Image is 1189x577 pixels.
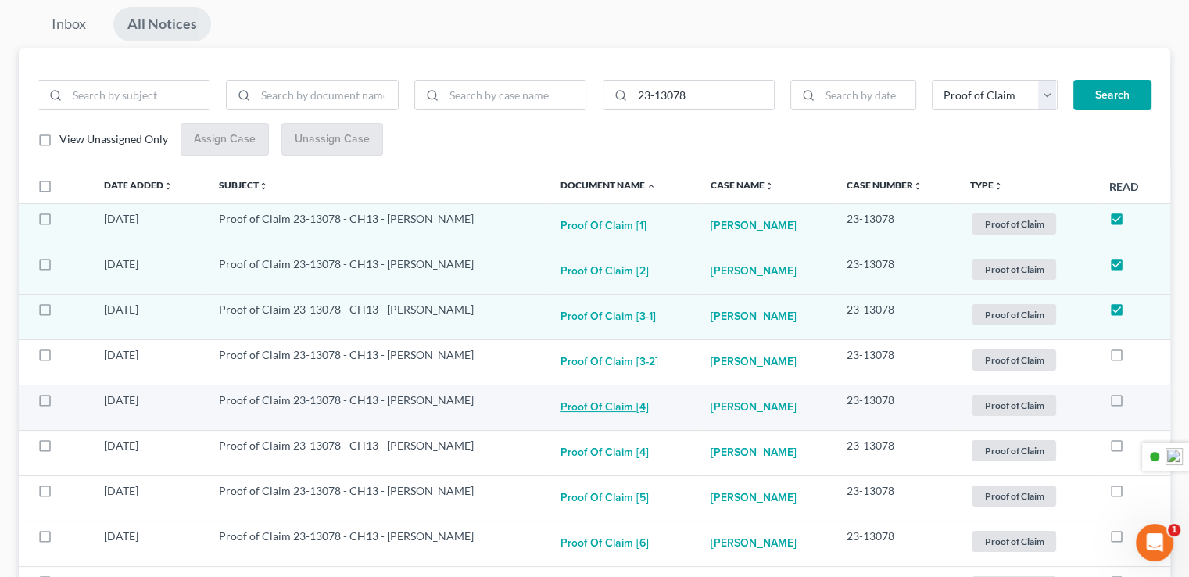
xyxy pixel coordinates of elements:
[560,302,656,333] button: Proof of Claim [3-1]
[834,521,958,566] td: 23-13078
[67,81,210,110] input: Search by subject
[834,475,958,521] td: 23-13078
[969,392,1083,418] a: Proof of Claim
[163,181,173,191] i: unfold_more
[969,529,1083,554] a: Proof of Claim
[91,521,206,566] td: [DATE]
[560,529,649,560] button: Proof of Claim [6]
[1136,524,1173,561] iframe: Intercom live chat
[1168,524,1180,536] span: 1
[104,179,173,191] a: Date Addedunfold_more
[972,349,1056,371] span: Proof of Claim
[711,179,774,191] a: Case Nameunfold_more
[972,440,1056,461] span: Proof of Claim
[91,430,206,475] td: [DATE]
[632,81,775,110] input: Search by case number
[219,179,268,191] a: Subjectunfold_more
[91,339,206,385] td: [DATE]
[711,347,797,378] a: [PERSON_NAME]
[206,339,549,385] td: Proof of Claim 23-13078 - CH13 - [PERSON_NAME]
[206,475,549,521] td: Proof of Claim 23-13078 - CH13 - [PERSON_NAME]
[972,395,1056,416] span: Proof of Claim
[969,438,1083,464] a: Proof of Claim
[913,181,922,191] i: unfold_more
[834,385,958,430] td: 23-13078
[206,521,549,566] td: Proof of Claim 23-13078 - CH13 - [PERSON_NAME]
[91,385,206,430] td: [DATE]
[972,531,1056,552] span: Proof of Claim
[560,256,649,288] button: Proof of Claim [2]
[113,7,211,41] a: All Notices
[560,179,656,191] a: Document Name expand_less
[969,302,1083,328] a: Proof of Claim
[59,132,168,145] span: View Unassigned Only
[972,304,1056,325] span: Proof of Claim
[834,203,958,249] td: 23-13078
[847,179,922,191] a: Case Numberunfold_more
[969,347,1083,373] a: Proof of Claim
[834,430,958,475] td: 23-13078
[91,294,206,339] td: [DATE]
[259,181,268,191] i: unfold_more
[206,203,549,249] td: Proof of Claim 23-13078 - CH13 - [PERSON_NAME]
[206,430,549,475] td: Proof of Claim 23-13078 - CH13 - [PERSON_NAME]
[711,302,797,333] a: [PERSON_NAME]
[820,81,915,110] input: Search by date
[560,483,649,514] button: Proof of Claim [5]
[444,81,586,110] input: Search by case name
[560,347,658,378] button: Proof of Claim [3-2]
[560,438,649,469] button: Proof of Claim [4]
[969,483,1083,509] a: Proof of Claim
[972,213,1056,235] span: Proof of Claim
[969,256,1083,282] a: Proof of Claim
[256,81,398,110] input: Search by document name
[834,294,958,339] td: 23-13078
[1109,178,1138,195] label: Read
[711,529,797,560] a: [PERSON_NAME]
[834,339,958,385] td: 23-13078
[711,438,797,469] a: [PERSON_NAME]
[972,259,1056,280] span: Proof of Claim
[91,249,206,294] td: [DATE]
[646,181,656,191] i: expand_less
[206,249,549,294] td: Proof of Claim 23-13078 - CH13 - [PERSON_NAME]
[206,294,549,339] td: Proof of Claim 23-13078 - CH13 - [PERSON_NAME]
[206,385,549,430] td: Proof of Claim 23-13078 - CH13 - [PERSON_NAME]
[560,211,646,242] button: Proof of Claim [1]
[834,249,958,294] td: 23-13078
[972,486,1056,507] span: Proof of Claim
[1073,80,1151,111] button: Search
[711,211,797,242] a: [PERSON_NAME]
[765,181,774,191] i: unfold_more
[560,392,649,424] button: Proof of Claim [4]
[38,7,100,41] a: Inbox
[91,203,206,249] td: [DATE]
[711,256,797,288] a: [PERSON_NAME]
[969,179,1002,191] a: Typeunfold_more
[711,483,797,514] a: [PERSON_NAME]
[993,181,1002,191] i: unfold_more
[969,211,1083,237] a: Proof of Claim
[91,475,206,521] td: [DATE]
[711,392,797,424] a: [PERSON_NAME]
